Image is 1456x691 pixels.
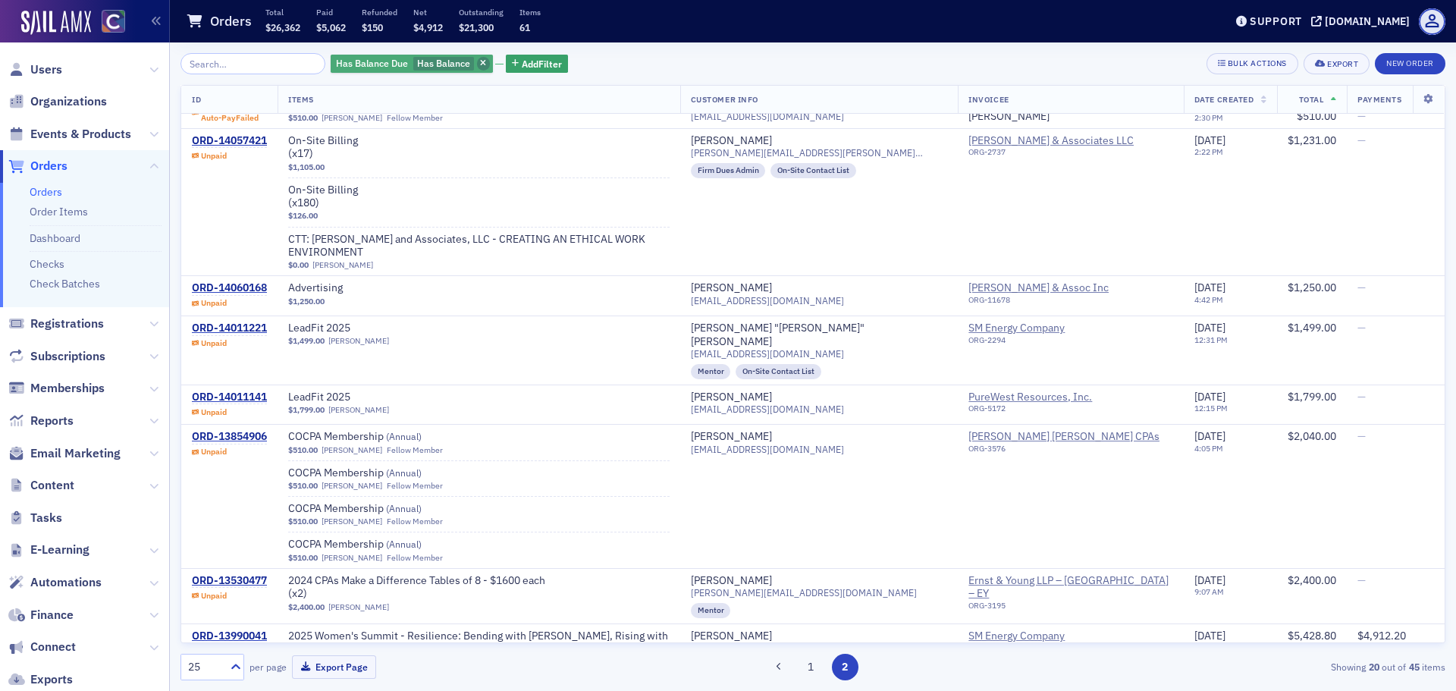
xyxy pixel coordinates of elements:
[30,542,89,558] span: E-Learning
[691,603,731,618] div: Mentor
[288,391,479,404] a: LeadFit 2025
[288,430,479,444] span: COCPA Membership
[288,184,479,210] a: On-Site Billing (x180)
[1194,294,1223,305] time: 4:42 PM
[1297,108,1336,122] span: $510.00
[288,233,670,259] a: CTT: [PERSON_NAME] and Associates, LLC - CREATING AN ETHICAL WORK ENVIRONMENT
[1357,108,1366,122] span: —
[1366,660,1382,674] strong: 20
[192,281,267,295] div: ORD-14060168
[8,671,73,688] a: Exports
[1375,53,1445,74] button: New Order
[968,281,1173,310] span: Trimble & Assoc Inc
[288,481,318,491] span: $510.00
[192,322,267,335] a: ORD-14011221
[312,260,373,270] a: [PERSON_NAME]
[386,538,422,550] span: ( Annual )
[1288,429,1336,443] span: $2,040.00
[691,295,844,306] span: [EMAIL_ADDRESS][DOMAIN_NAME]
[519,21,530,33] span: 61
[30,639,76,655] span: Connect
[8,316,104,332] a: Registrations
[288,134,479,161] a: On-Site Billing (x17)
[968,430,1173,459] span: Watson Coon Ryan CPAs
[288,322,479,335] span: LeadFit 2025
[8,348,105,365] a: Subscriptions
[288,630,670,656] span: 2025 Women's Summit - Resilience: Bending with Grace, Rising with Power
[1357,429,1366,443] span: —
[265,7,300,17] p: Total
[968,574,1173,601] span: Ernst & Young LLP – Denver – EY
[288,113,318,123] span: $510.00
[1357,629,1406,642] span: $4,912.20
[968,404,1106,419] div: ORG-5172
[968,134,1134,148] a: [PERSON_NAME] & Associates LLC
[288,602,325,612] span: $2,400.00
[691,574,772,588] a: [PERSON_NAME]
[691,630,772,643] a: [PERSON_NAME]
[201,113,259,123] div: Auto-Pay Failed
[288,574,545,601] a: 2024 CPAs Make a Difference Tables of 8 - $1600 each (x2)
[386,502,422,514] span: ( Annual )
[8,445,121,462] a: Email Marketing
[1194,390,1225,404] span: [DATE]
[1194,281,1225,294] span: [DATE]
[8,542,89,558] a: E-Learning
[1311,16,1415,27] button: [DOMAIN_NAME]
[387,445,443,455] div: Fellow Member
[1288,390,1336,404] span: $1,799.00
[288,162,325,172] span: $1,105.00
[288,336,325,346] span: $1,499.00
[322,553,382,563] a: [PERSON_NAME]
[968,444,1159,459] div: ORG-3576
[1194,642,1223,653] time: 2:29 PM
[30,205,88,218] a: Order Items
[328,602,389,612] a: [PERSON_NAME]
[1194,573,1225,587] span: [DATE]
[1194,335,1228,345] time: 12:31 PM
[30,316,104,332] span: Registrations
[362,7,397,17] p: Refunded
[1194,443,1223,454] time: 4:05 PM
[1299,94,1324,105] span: Total
[386,466,422,479] span: ( Annual )
[968,281,1109,295] span: Trimble & Assoc Inc
[1034,660,1445,674] div: Showing out of items
[288,281,479,295] span: Advertising
[322,445,382,455] a: [PERSON_NAME]
[288,134,479,148] span: On-Site Billing
[322,517,382,526] a: [PERSON_NAME]
[30,277,100,291] a: Check Batches
[288,574,545,588] span: 2024 CPAs Make a Difference Tables of 8 - $1600 each
[1325,14,1410,28] div: [DOMAIN_NAME]
[691,391,772,404] a: [PERSON_NAME]
[30,61,62,78] span: Users
[736,364,821,379] div: On-Site Contact List
[30,477,74,494] span: Content
[201,407,227,417] div: Unpaid
[691,587,917,598] span: [PERSON_NAME][EMAIL_ADDRESS][DOMAIN_NAME]
[180,53,325,74] input: Search…
[797,654,824,680] button: 1
[691,134,772,148] div: [PERSON_NAME]
[1288,133,1336,147] span: $1,231.00
[8,477,74,494] a: Content
[691,430,772,444] a: [PERSON_NAME]
[192,94,201,105] span: ID
[192,134,267,148] div: ORD-14057421
[362,21,383,33] span: $150
[30,445,121,462] span: Email Marketing
[288,430,479,444] a: COCPA Membership (Annual)
[968,335,1106,350] div: ORG-2294
[1419,8,1445,35] span: Profile
[1288,573,1336,587] span: $2,400.00
[288,405,325,415] span: $1,799.00
[968,94,1009,105] span: Invoicee
[968,134,1134,148] span: McMahan & Associates LLC
[192,630,267,643] a: ORD-13990041
[322,481,382,491] a: [PERSON_NAME]
[288,184,479,197] span: On-Site Billing
[691,163,766,178] div: Firm Dues Admin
